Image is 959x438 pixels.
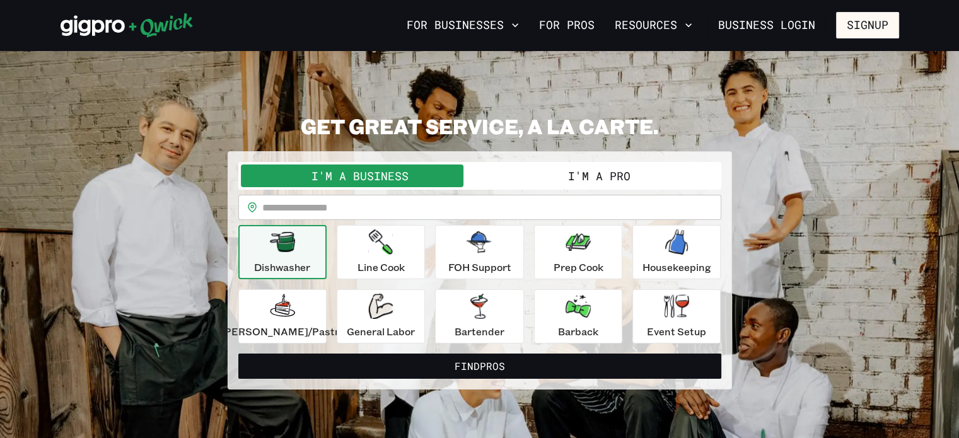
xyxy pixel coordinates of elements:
button: I'm a Business [241,164,480,187]
button: Dishwasher [238,225,327,279]
button: Signup [836,12,899,38]
button: Event Setup [632,289,721,343]
a: For Pros [534,14,600,36]
p: FOH Support [448,260,511,275]
button: For Businesses [402,14,524,36]
p: Dishwasher [254,260,310,275]
p: Bartender [455,324,504,339]
button: Line Cook [337,225,425,279]
button: [PERSON_NAME]/Pastry [238,289,327,343]
button: Bartender [435,289,523,343]
button: General Labor [337,289,425,343]
h2: GET GREAT SERVICE, A LA CARTE. [228,113,732,139]
p: Prep Cook [553,260,603,275]
p: Line Cook [357,260,405,275]
button: Resources [610,14,697,36]
p: Housekeeping [642,260,711,275]
button: FindPros [238,354,721,379]
button: I'm a Pro [480,164,719,187]
p: General Labor [347,324,415,339]
button: Housekeeping [632,225,721,279]
button: Prep Cook [534,225,622,279]
p: [PERSON_NAME]/Pastry [221,324,344,339]
a: Business Login [707,12,826,38]
button: FOH Support [435,225,523,279]
p: Event Setup [647,324,706,339]
button: Barback [534,289,622,343]
p: Barback [558,324,598,339]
